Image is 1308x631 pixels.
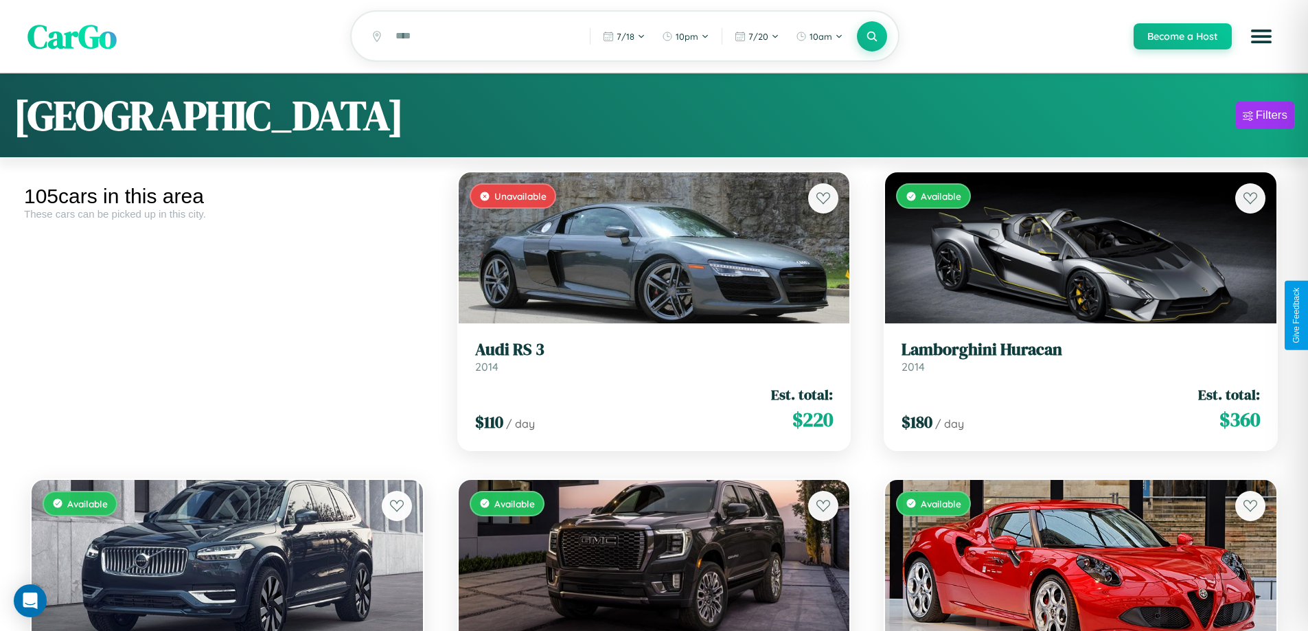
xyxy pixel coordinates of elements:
span: Available [921,498,961,509]
div: Open Intercom Messenger [14,584,47,617]
button: 7/18 [596,25,652,47]
div: Give Feedback [1292,288,1301,343]
button: 10am [789,25,850,47]
span: Available [67,498,108,509]
span: $ 110 [475,411,503,433]
span: 2014 [475,360,498,374]
span: Available [494,498,535,509]
button: 7/20 [728,25,786,47]
span: / day [935,417,964,431]
span: 7 / 20 [748,31,768,42]
h1: [GEOGRAPHIC_DATA] [14,87,404,144]
span: 2014 [902,360,925,374]
span: 7 / 18 [617,31,634,42]
span: 10am [810,31,832,42]
div: These cars can be picked up in this city. [24,208,431,220]
span: Available [921,190,961,202]
div: 105 cars in this area [24,185,431,208]
span: CarGo [27,14,117,59]
span: Est. total: [1198,385,1260,404]
button: Become a Host [1134,23,1232,49]
button: 10pm [655,25,716,47]
span: $ 180 [902,411,932,433]
span: 10pm [676,31,698,42]
span: / day [506,417,535,431]
a: Audi RS 32014 [475,340,834,374]
div: Filters [1256,108,1287,122]
button: Open menu [1242,17,1281,56]
span: $ 360 [1219,406,1260,433]
a: Lamborghini Huracan2014 [902,340,1260,374]
span: Unavailable [494,190,547,202]
span: $ 220 [792,406,833,433]
button: Filters [1236,102,1294,129]
span: Est. total: [771,385,833,404]
h3: Lamborghini Huracan [902,340,1260,360]
h3: Audi RS 3 [475,340,834,360]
